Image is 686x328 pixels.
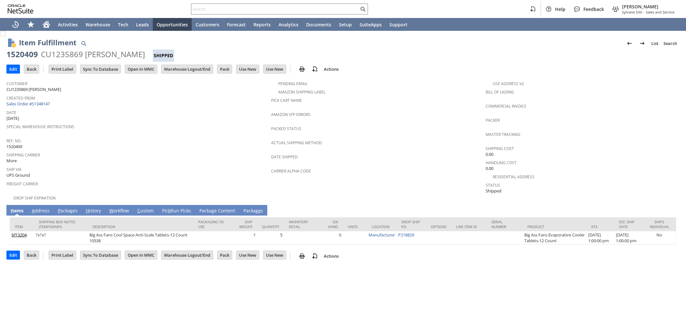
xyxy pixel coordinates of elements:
span: - [643,10,645,14]
span: P [58,208,60,214]
a: Customer [6,81,27,86]
a: Amazon Shipping Label [278,89,325,95]
a: Warehouse [82,18,114,31]
a: Actual Shipping Method [271,140,322,146]
div: Shipped [153,49,174,62]
div: Est. Ship Date [619,219,638,229]
span: Setup [339,22,352,28]
a: Date [6,110,16,115]
input: Sync To Database [80,65,121,73]
td: Big Ass Fans Evaporative Cooler Tablets-12 Count [523,231,587,244]
span: SuiteApps [360,22,382,28]
div: Shipping Box Notes (Temporary) [39,219,83,229]
svg: logo [8,4,33,13]
span: Shipped [486,188,501,194]
td: 0 [320,231,343,244]
a: Analytics [275,18,302,31]
span: H [86,208,89,214]
a: Created From [6,95,35,101]
span: UPS Ground [6,172,30,178]
span: CU1235869 [PERSON_NAME] [6,86,61,93]
div: Ship Weight [235,219,252,229]
div: Options [431,224,446,229]
span: More [6,158,17,164]
a: Packages [56,208,79,215]
a: Home [39,18,54,31]
div: CU1235869 [PERSON_NAME] [41,49,145,59]
span: Analytics [279,22,298,28]
a: Use Address V2 [493,81,524,86]
a: bf13204 [12,232,27,238]
input: Edit [7,65,20,73]
a: Recent Records [8,18,23,31]
span: [DATE] [6,115,19,121]
input: Warehouse Logout/End [161,251,213,259]
a: Search [661,38,680,49]
input: Back [24,251,39,259]
a: Address [30,208,51,215]
div: Quantity [262,224,279,229]
a: Ship Via [6,167,22,172]
a: Packages [242,208,265,215]
td: [DATE] 1:00:00 pm [614,231,643,244]
span: I [11,208,12,214]
div: Ships Individual [647,219,671,229]
div: Shortcuts [23,18,39,31]
a: SuiteApps [356,18,386,31]
input: Use New [236,65,259,73]
span: W [109,208,114,214]
a: Status [486,182,500,188]
a: Residential Address [493,174,535,180]
div: Drop Ship PO [401,219,421,229]
a: Carrier Alpha Code [271,168,311,174]
span: Opportunities [157,22,188,28]
a: Actions [321,253,341,259]
a: Tech [114,18,132,31]
a: Sales Order #S1348147 [6,101,51,107]
input: Sync To Database [80,251,121,259]
span: 1520409 [6,144,22,150]
a: Special Warehouse Instructions [6,124,74,129]
a: Setup [335,18,356,31]
span: Documents [306,22,331,28]
div: On Hand [325,219,338,229]
span: Forecast [227,22,246,28]
a: Ref. No. [6,138,22,144]
a: Pending Email [278,81,307,86]
div: Packaging to Use [198,219,225,229]
span: Leads [136,22,149,28]
div: Item [15,224,29,229]
span: Sylvane Old [622,10,642,14]
span: k [168,208,170,214]
span: C [137,208,140,214]
a: Shipping Cost [486,146,514,151]
a: Pick Cart Name [271,98,302,103]
a: Actions [321,66,341,72]
a: Package Content [198,208,237,215]
span: A [32,208,35,214]
a: History [84,208,103,215]
input: Search [191,5,359,13]
input: Back [24,65,39,73]
input: Pack [217,65,232,73]
a: List [649,38,661,49]
img: add-record.svg [311,65,319,73]
div: 1520409 [6,49,38,59]
input: Use New [263,251,286,259]
a: Custom [136,208,155,215]
td: ?x?x? [34,231,88,244]
div: Description [93,224,188,229]
span: Sales and Service [646,10,674,14]
span: Support [389,22,407,28]
span: Help [555,6,565,12]
a: Workflow [108,208,131,215]
td: 1 [230,231,257,244]
a: Date Shipped [271,154,298,160]
a: Forecast [223,18,250,31]
a: Items [9,208,25,215]
span: Feedback [583,6,604,12]
img: add-record.svg [311,252,319,260]
svg: Home [42,21,50,28]
img: Quick Find [80,40,87,47]
div: Inventory Detail [289,219,315,229]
